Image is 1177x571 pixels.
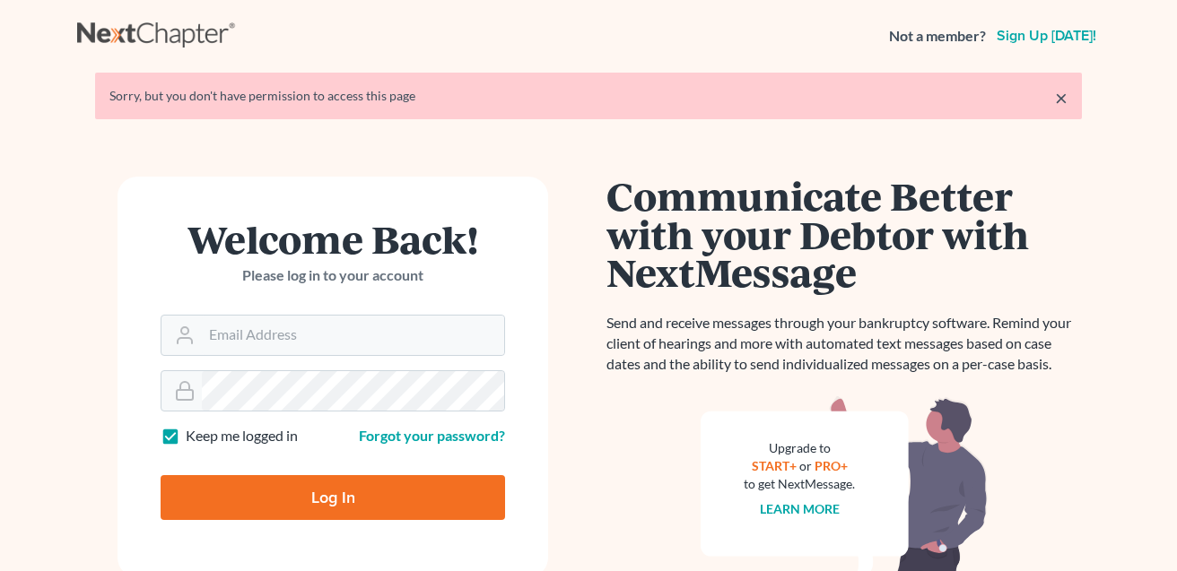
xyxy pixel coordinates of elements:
p: Please log in to your account [161,265,505,286]
p: Send and receive messages through your bankruptcy software. Remind your client of hearings and mo... [606,313,1082,375]
div: to get NextMessage. [744,475,855,493]
a: × [1055,87,1068,108]
a: PRO+ [815,458,848,473]
div: Upgrade to [744,439,855,457]
strong: Not a member? [889,26,986,47]
h1: Communicate Better with your Debtor with NextMessage [606,177,1082,291]
div: Sorry, but you don't have permission to access this page [109,87,1068,105]
a: Learn more [760,501,840,516]
a: Sign up [DATE]! [993,29,1100,43]
input: Email Address [202,316,504,355]
a: Forgot your password? [359,427,505,444]
span: or [799,458,812,473]
h1: Welcome Back! [161,220,505,258]
label: Keep me logged in [186,426,298,446]
a: START+ [752,458,797,473]
input: Log In [161,475,505,520]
